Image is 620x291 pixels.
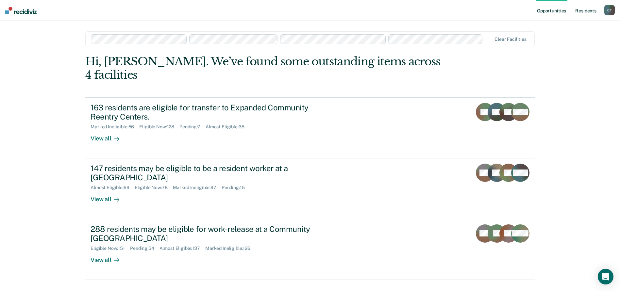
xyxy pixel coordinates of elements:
div: Almost Eligible : 137 [159,246,205,251]
div: Almost Eligible : 69 [91,185,135,190]
div: View all [91,190,127,203]
div: View all [91,251,127,264]
div: Open Intercom Messenger [598,269,613,284]
button: CT [604,5,615,15]
a: 147 residents may be eligible to be a resident worker at a [GEOGRAPHIC_DATA]Almost Eligible:69Eli... [85,158,535,219]
div: Marked Ineligible : 56 [91,124,139,130]
div: Pending : 7 [179,124,206,130]
div: Clear facilities [494,37,527,42]
div: Eligible Now : 128 [139,124,179,130]
div: Hi, [PERSON_NAME]. We’ve found some outstanding items across 4 facilities [85,55,445,82]
div: View all [91,130,127,142]
div: C T [604,5,615,15]
div: 163 residents are eligible for transfer to Expanded Community Reentry Centers. [91,103,320,122]
div: Pending : 15 [222,185,250,190]
a: 163 residents are eligible for transfer to Expanded Community Reentry Centers.Marked Ineligible:5... [85,97,535,158]
div: 147 residents may be eligible to be a resident worker at a [GEOGRAPHIC_DATA] [91,164,320,183]
div: Eligible Now : 78 [135,185,173,190]
div: Marked Ineligible : 126 [205,246,256,251]
a: 288 residents may be eligible for work-release at a Community [GEOGRAPHIC_DATA]Eligible Now:151Pe... [85,219,535,280]
div: Pending : 54 [130,246,159,251]
div: 288 residents may be eligible for work-release at a Community [GEOGRAPHIC_DATA] [91,224,320,243]
img: Recidiviz [5,7,37,14]
div: Eligible Now : 151 [91,246,130,251]
div: Almost Eligible : 35 [206,124,250,130]
div: Marked Ineligible : 97 [173,185,222,190]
